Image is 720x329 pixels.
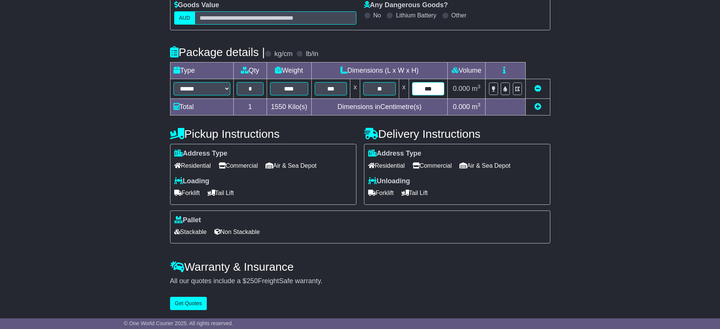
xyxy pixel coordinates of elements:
[401,187,428,199] span: Tail Lift
[247,277,258,285] span: 250
[311,62,448,79] td: Dimensions (L x W x H)
[174,216,201,225] label: Pallet
[478,102,481,108] sup: 3
[368,187,394,199] span: Forklift
[368,160,405,172] span: Residential
[451,12,467,19] label: Other
[174,11,195,25] label: AUD
[174,1,219,9] label: Goods Value
[233,99,267,115] td: 1
[267,99,311,115] td: Kilo(s)
[478,84,481,89] sup: 3
[170,128,356,140] h4: Pickup Instructions
[170,297,207,310] button: Get Quotes
[364,128,550,140] h4: Delivery Instructions
[412,160,452,172] span: Commercial
[399,79,409,99] td: x
[274,50,292,58] label: kg/cm
[170,46,265,58] h4: Package details |
[373,12,381,19] label: No
[368,177,410,186] label: Unloading
[453,85,470,92] span: 0.000
[448,62,486,79] td: Volume
[266,160,317,172] span: Air & Sea Depot
[459,160,511,172] span: Air & Sea Depot
[174,177,209,186] label: Loading
[267,62,311,79] td: Weight
[170,62,233,79] td: Type
[311,99,448,115] td: Dimensions in Centimetre(s)
[534,103,541,111] a: Add new item
[534,85,541,92] a: Remove this item
[214,226,260,238] span: Non Stackable
[472,85,481,92] span: m
[368,150,422,158] label: Address Type
[396,12,436,19] label: Lithium Battery
[174,187,200,199] span: Forklift
[124,320,233,326] span: © One World Courier 2025. All rights reserved.
[364,1,448,9] label: Any Dangerous Goods?
[472,103,481,111] span: m
[170,277,550,285] div: All our quotes include a $ FreightSafe warranty.
[233,62,267,79] td: Qty
[170,260,550,273] h4: Warranty & Insurance
[174,150,228,158] label: Address Type
[350,79,360,99] td: x
[170,99,233,115] td: Total
[208,187,234,199] span: Tail Lift
[174,226,207,238] span: Stackable
[306,50,318,58] label: lb/in
[453,103,470,111] span: 0.000
[174,160,211,172] span: Residential
[219,160,258,172] span: Commercial
[271,103,286,111] span: 1550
